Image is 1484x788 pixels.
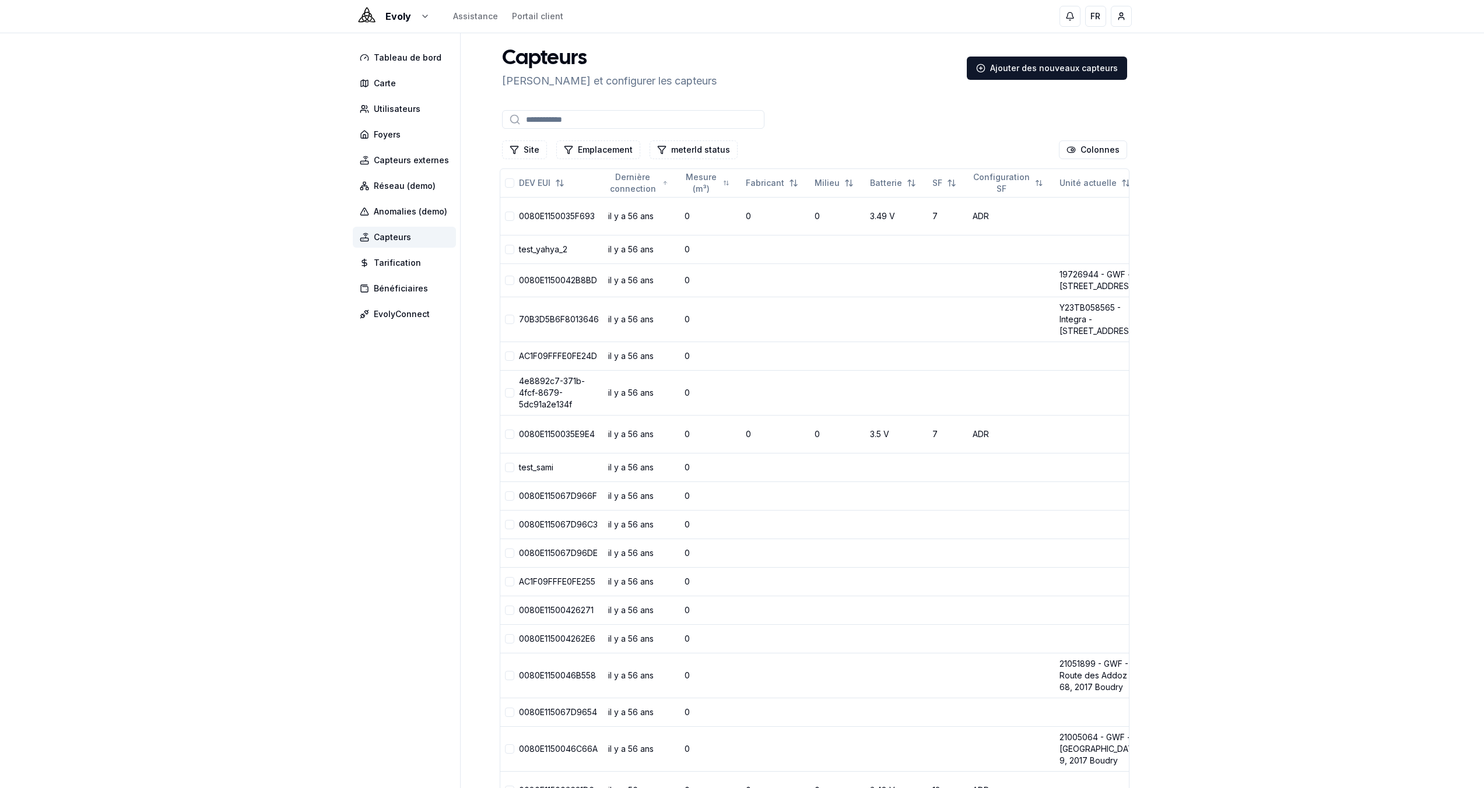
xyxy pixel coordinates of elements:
[604,624,680,653] td: il y a 56 ans
[514,342,604,370] td: AC1F09FFFE0FE24D
[374,103,420,115] span: Utilisateurs
[680,297,741,342] td: 0
[353,304,461,325] a: EvolyConnect
[505,463,514,472] button: select-row
[514,567,604,596] td: AC1F09FFFE0FE255
[815,177,840,189] span: Milieu
[514,415,604,453] td: 0080E1150035E9E4
[973,171,1031,195] span: Configuration SF
[353,2,381,30] img: Evoly Logo
[680,197,741,235] td: 0
[514,263,604,297] td: 0080E1150042B8BD
[453,10,498,22] a: Assistance
[680,415,741,453] td: 0
[1090,10,1100,22] span: FR
[514,453,604,481] td: test_sami
[1060,732,1142,765] a: 21005064 - GWF - [GEOGRAPHIC_DATA] 9, 2017 Boudry
[680,510,741,539] td: 0
[604,453,680,481] td: il y a 56 ans
[353,227,461,248] a: Capteurs
[604,698,680,726] td: il y a 56 ans
[680,653,741,698] td: 0
[353,73,461,94] a: Carte
[680,481,741,510] td: 0
[604,726,680,771] td: il y a 56 ans
[505,276,514,285] button: select-row
[928,415,968,453] td: 7
[502,73,717,89] p: [PERSON_NAME] et configurer les capteurs
[604,653,680,698] td: il y a 56 ans
[374,52,441,64] span: Tableau de bord
[1053,174,1138,192] button: Not sorted. Click to sort ascending.
[514,624,604,653] td: 0080E115004262E6
[1085,6,1106,27] button: FR
[680,370,741,415] td: 0
[374,154,449,166] span: Capteurs externes
[505,212,514,221] button: select-row
[604,297,680,342] td: il y a 56 ans
[604,342,680,370] td: il y a 56 ans
[374,308,430,320] span: EvolyConnect
[604,481,680,510] td: il y a 56 ans
[865,415,928,453] td: 3.5 V
[678,174,736,192] button: Not sorted. Click to sort ascending.
[514,481,604,510] td: 0080E115067D966F
[928,197,968,235] td: 7
[968,197,1055,235] td: ADR
[808,174,861,192] button: Not sorted. Click to sort ascending.
[505,430,514,439] button: select-row
[374,283,428,294] span: Bénéficiaires
[374,129,401,140] span: Foyers
[519,177,550,189] span: DEV EUI
[1060,177,1117,189] span: Unité actuelle
[810,197,865,235] td: 0
[680,596,741,624] td: 0
[514,370,604,415] td: 4e8892c7-371b-4fcf-8679-5dc91a2e134f
[967,57,1127,80] a: Ajouter des nouveaux capteurs
[505,606,514,615] button: select-row
[741,415,810,453] td: 0
[870,177,902,189] span: Batterie
[968,415,1055,453] td: ADR
[680,263,741,297] td: 0
[374,206,447,217] span: Anomalies (demo)
[1060,659,1128,692] a: 21051899 - GWF - Route des Addoz 68, 2017 Boudry
[966,174,1050,192] button: Not sorted. Click to sort ascending.
[514,297,604,342] td: 70B3D5B6F8013646
[505,491,514,501] button: select-row
[739,174,805,192] button: Not sorted. Click to sort ascending.
[374,180,436,192] span: Réseau (demo)
[505,245,514,254] button: select-row
[746,177,784,189] span: Fabricant
[680,567,741,596] td: 0
[512,174,571,192] button: Not sorted. Click to sort ascending.
[505,351,514,361] button: select-row
[514,197,604,235] td: 0080E1150035F693
[512,10,563,22] a: Portail client
[505,744,514,754] button: select-row
[604,596,680,624] td: il y a 56 ans
[514,510,604,539] td: 0080E115067D96C3
[505,577,514,586] button: select-row
[680,624,741,653] td: 0
[604,510,680,539] td: il y a 56 ans
[685,171,718,195] span: Mesure (m³)
[353,278,461,299] a: Bénéficiaires
[353,9,430,23] button: Evoly
[604,567,680,596] td: il y a 56 ans
[680,342,741,370] td: 0
[863,174,923,192] button: Not sorted. Click to sort ascending.
[865,197,928,235] td: 3.49 V
[374,257,421,269] span: Tarification
[505,671,514,680] button: select-row
[514,596,604,624] td: 0080E11500426271
[514,653,604,698] td: 0080E1150046B558
[604,539,680,567] td: il y a 56 ans
[514,726,604,771] td: 0080E1150046C66A
[385,9,411,23] span: Evoly
[505,388,514,397] button: select-row
[353,124,461,145] a: Foyers
[353,201,461,222] a: Anomalies (demo)
[680,453,741,481] td: 0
